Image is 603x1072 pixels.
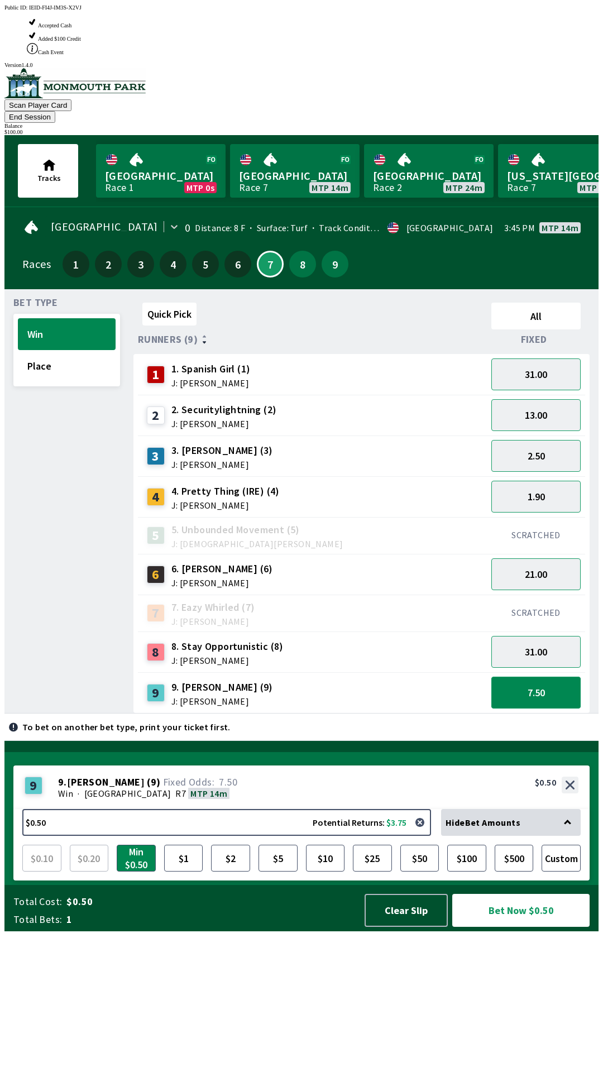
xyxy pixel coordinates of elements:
div: Runners (9) [138,334,487,345]
span: $1 [167,848,200,869]
a: [GEOGRAPHIC_DATA]Race 2MTP 24m [364,144,494,198]
button: 2 [95,251,122,277]
button: All [491,303,581,329]
button: 6 [224,251,251,277]
button: Bet Now $0.50 [452,894,590,927]
button: 8 [289,251,316,277]
img: venue logo [4,68,146,98]
span: $500 [497,848,531,869]
button: $100 [447,845,486,872]
span: 7 [261,261,280,267]
span: J: [PERSON_NAME] [171,578,273,587]
div: 4 [147,488,165,506]
span: 4 [162,260,184,268]
div: Balance [4,123,599,129]
span: 4. Pretty Thing (IRE) (4) [171,484,280,499]
span: Win [58,788,73,799]
button: Tracks [18,144,78,198]
span: 6. [PERSON_NAME] (6) [171,562,273,576]
span: 3. [PERSON_NAME] (3) [171,443,273,458]
span: 1. Spanish Girl (1) [171,362,251,376]
button: Place [18,350,116,382]
button: Min $0.50 [117,845,156,872]
div: SCRATCHED [491,529,581,540]
div: 7 [147,604,165,622]
span: Bet Now $0.50 [462,903,580,917]
span: ( 9 ) [147,777,160,788]
span: J: [PERSON_NAME] [171,501,280,510]
div: 9 [147,684,165,702]
span: J: [DEMOGRAPHIC_DATA][PERSON_NAME] [171,539,343,548]
span: Quick Pick [147,308,192,320]
span: R7 [175,788,186,799]
span: Added $100 Credit [38,36,81,42]
span: Min $0.50 [119,848,153,869]
button: 1 [63,251,89,277]
button: Custom [542,845,581,872]
div: Races [22,260,51,269]
span: 13.00 [525,409,547,422]
span: MTP 14m [542,223,578,232]
button: Clear Slip [365,894,448,927]
button: Scan Player Card [4,99,71,111]
span: Hide Bet Amounts [446,817,520,828]
span: J: [PERSON_NAME] [171,419,277,428]
button: Win [18,318,116,350]
span: 2.50 [528,449,545,462]
span: Custom [544,848,578,869]
span: $25 [356,848,389,869]
span: [GEOGRAPHIC_DATA] [84,788,171,799]
button: $10 [306,845,345,872]
span: 3 [130,260,151,268]
button: 2.50 [491,440,581,472]
button: 13.00 [491,399,581,431]
div: 6 [147,566,165,583]
button: 9 [322,251,348,277]
span: Distance: 8 F [195,222,245,233]
button: End Session [4,111,55,123]
span: Place [27,360,106,372]
button: 31.00 [491,636,581,668]
button: $5 [259,845,298,872]
div: SCRATCHED [491,607,581,618]
button: 1.90 [491,481,581,513]
div: 9 [25,777,42,795]
button: $500 [495,845,534,872]
div: Race 2 [373,183,402,192]
span: J: [PERSON_NAME] [171,656,284,665]
div: Fixed [487,334,585,345]
button: $0.50Potential Returns: $3.75 [22,809,431,836]
span: Accepted Cash [38,22,71,28]
span: 5. Unbounded Movement (5) [171,523,343,537]
span: Fixed [521,335,547,344]
span: Clear Slip [375,904,438,917]
span: All [496,310,576,323]
div: 8 [147,643,165,661]
span: [GEOGRAPHIC_DATA] [51,222,158,231]
button: 21.00 [491,558,581,590]
span: $5 [261,848,295,869]
span: $0.50 [66,895,354,908]
span: 6 [227,260,248,268]
span: $2 [214,848,247,869]
div: [GEOGRAPHIC_DATA] [406,223,494,232]
span: MTP 24m [446,183,482,192]
span: [PERSON_NAME] [67,777,145,788]
span: J: [PERSON_NAME] [171,617,255,626]
div: Race 7 [239,183,268,192]
span: MTP 14m [190,788,227,799]
span: 31.00 [525,645,547,658]
div: 2 [147,406,165,424]
button: $2 [211,845,250,872]
span: Cash Event [38,49,64,55]
span: [GEOGRAPHIC_DATA] [239,169,351,183]
button: $1 [164,845,203,872]
span: $50 [403,848,437,869]
span: MTP 14m [312,183,348,192]
span: Win [27,328,106,341]
button: $25 [353,845,392,872]
button: 7.50 [491,677,581,709]
span: IEID-FI4J-IM3S-X2VJ [29,4,82,11]
span: 7. Eazy Whirled (7) [171,600,255,615]
div: 0 [185,223,190,232]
